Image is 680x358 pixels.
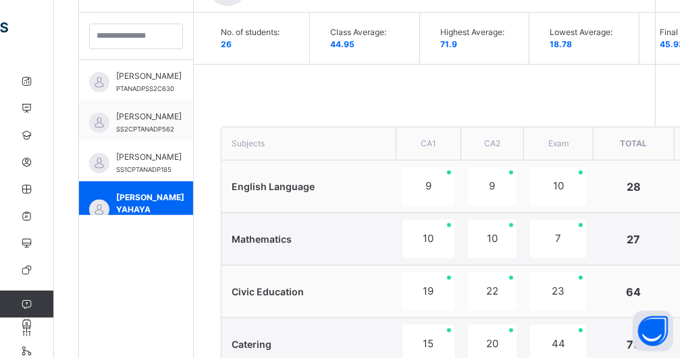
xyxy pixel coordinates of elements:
div: 23 [530,272,586,311]
span: Mathematics [232,233,292,245]
span: Highest Average: [440,26,515,38]
span: Class Average: [330,26,405,38]
span: [PERSON_NAME] [116,111,182,123]
span: Lowest Average: [550,26,625,38]
span: 18.78 [550,39,572,49]
th: Subjects [221,127,396,160]
span: 28 [627,180,641,193]
span: 79 [627,338,641,351]
span: [PERSON_NAME] [116,151,182,163]
div: 10 [402,220,454,258]
div: 10 [468,220,517,258]
span: 26 [221,39,232,49]
button: Open asap [633,311,673,351]
img: default.svg [89,72,109,92]
div: 9 [468,167,517,206]
th: CA2 [461,127,524,160]
span: No. of students: [221,26,296,38]
img: default.svg [89,113,109,133]
span: SS2CPTANADP562 [116,125,174,133]
div: 9 [402,167,454,206]
th: Exam [523,127,593,160]
div: 10 [530,167,586,206]
img: default.svg [89,200,109,220]
div: 22 [468,272,517,311]
img: default.svg [89,153,109,173]
span: PTANADPSS2C630 [116,85,174,92]
span: SS1CPTANADP185 [116,166,172,173]
span: English Language [232,181,315,192]
span: Civic Education [232,286,304,297]
th: CA1 [396,127,461,160]
span: 71.9 [440,39,457,49]
span: [PERSON_NAME] YAHAYA [116,191,184,216]
div: 19 [402,272,454,311]
span: [PERSON_NAME] [116,70,182,82]
span: 27 [627,233,640,246]
span: 44.95 [330,39,355,49]
div: 7 [530,220,586,258]
span: 64 [626,285,641,299]
span: Total [620,138,647,148]
span: Catering [232,338,271,350]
